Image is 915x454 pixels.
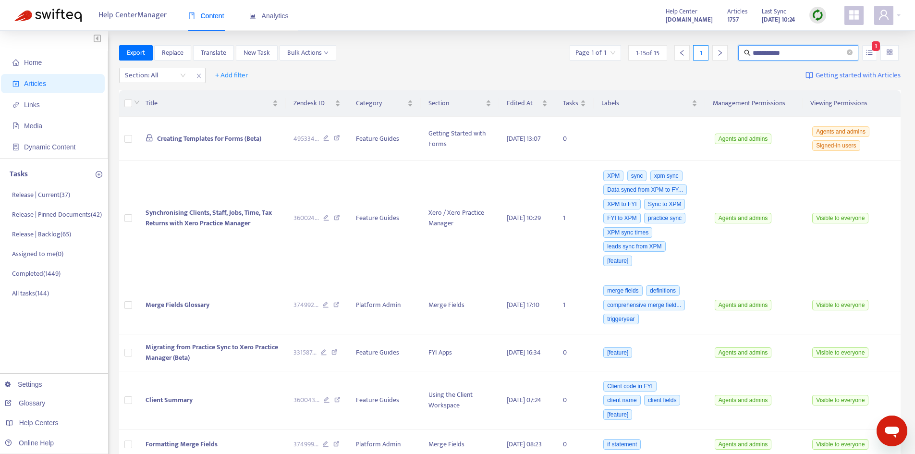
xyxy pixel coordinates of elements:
span: Agents and admins [715,439,772,450]
span: area-chart [249,12,256,19]
span: Client Summary [146,394,193,405]
th: Zendesk ID [286,90,348,117]
span: book [188,12,195,19]
button: Replace [154,45,191,61]
span: close-circle [847,49,853,58]
span: FYI to XPM [603,213,640,223]
td: Platform Admin [348,276,421,335]
span: Help Center Manager [98,6,167,25]
span: Analytics [249,12,289,20]
span: Links [24,101,40,109]
span: Section [428,98,484,109]
span: XPM to FYI [603,199,640,209]
span: 1 - 15 of 15 [636,48,659,58]
th: Category [348,90,421,117]
span: Visible to everyone [812,439,868,450]
span: New Task [244,48,270,58]
button: Export [119,45,153,61]
span: Zendesk ID [293,98,333,109]
span: Tasks [563,98,578,109]
span: [DATE] 13:07 [507,133,541,144]
span: appstore [848,9,860,21]
button: unordered-list [862,45,877,61]
span: Category [356,98,405,109]
span: triggeryear [603,314,638,324]
span: user [878,9,890,21]
span: Translate [201,48,226,58]
p: All tasks ( 144 ) [12,288,49,298]
p: Completed ( 1449 ) [12,269,61,279]
span: Home [24,59,42,66]
span: plus-circle [96,171,102,178]
span: Agents and admins [715,134,772,144]
span: practice sync [644,213,685,223]
span: Sync to XPM [644,199,685,209]
td: 0 [555,117,594,161]
a: Online Help [5,439,54,447]
span: 495334 ... [293,134,319,144]
th: Management Permissions [705,90,803,117]
span: Data syned from XPM to FY... [603,184,687,195]
span: link [12,101,19,108]
th: Section [421,90,499,117]
span: [feature] [603,256,632,266]
span: [DATE] 07:24 [507,394,541,405]
span: Agents and admins [812,126,869,137]
td: Feature Guides [348,117,421,161]
button: New Task [236,45,278,61]
th: Tasks [555,90,594,117]
span: leads sync from XPM [603,241,665,252]
span: lock [146,134,153,142]
span: Synchronising Clients, Staff, Jobs, Time, Tax Returns with Xero Practice Manager [146,207,272,229]
button: + Add filter [208,68,256,83]
img: sync.dc5367851b00ba804db3.png [812,9,824,21]
span: container [12,144,19,150]
span: Title [146,98,270,109]
a: Glossary [5,399,45,407]
p: Release | Current ( 37 ) [12,190,70,200]
td: Getting Started with Forms [421,117,499,161]
span: Client code in FYI [603,381,657,392]
span: merge fields [603,285,642,296]
span: Getting started with Articles [816,70,901,81]
span: file-image [12,123,19,129]
span: unordered-list [866,49,873,56]
a: Settings [5,380,42,388]
span: Edited At [507,98,540,109]
span: [DATE] 08:23 [507,439,542,450]
td: Merge Fields [421,276,499,335]
span: comprehensive merge field... [603,300,685,310]
span: Labels [601,98,689,109]
span: [DATE] 16:34 [507,347,541,358]
span: sync [627,171,647,181]
span: XPM sync times [603,227,652,238]
td: Feature Guides [348,161,421,276]
th: Title [138,90,286,117]
button: Translate [193,45,234,61]
span: Last Sync [762,6,786,17]
span: Agents and admins [715,347,772,358]
td: FYI Apps [421,334,499,371]
td: Xero / Xero Practice Manager [421,161,499,276]
span: left [679,49,685,56]
td: 1 [555,161,594,276]
span: Articles [727,6,747,17]
span: Export [127,48,145,58]
span: Visible to everyone [812,213,868,223]
button: Bulk Actionsdown [280,45,336,61]
span: [DATE] 17:10 [507,299,539,310]
span: definitions [646,285,680,296]
span: Dynamic Content [24,143,75,151]
td: Feature Guides [348,334,421,371]
span: Articles [24,80,46,87]
span: if statement [603,439,641,450]
span: Help Center [666,6,697,17]
span: Bulk Actions [287,48,329,58]
strong: [DOMAIN_NAME] [666,14,713,25]
span: home [12,59,19,66]
iframe: Button to launch messaging window [877,416,907,446]
span: Agents and admins [715,300,772,310]
td: Using the Client Workspace [421,371,499,430]
strong: [DATE] 10:24 [762,14,795,25]
span: Media [24,122,42,130]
